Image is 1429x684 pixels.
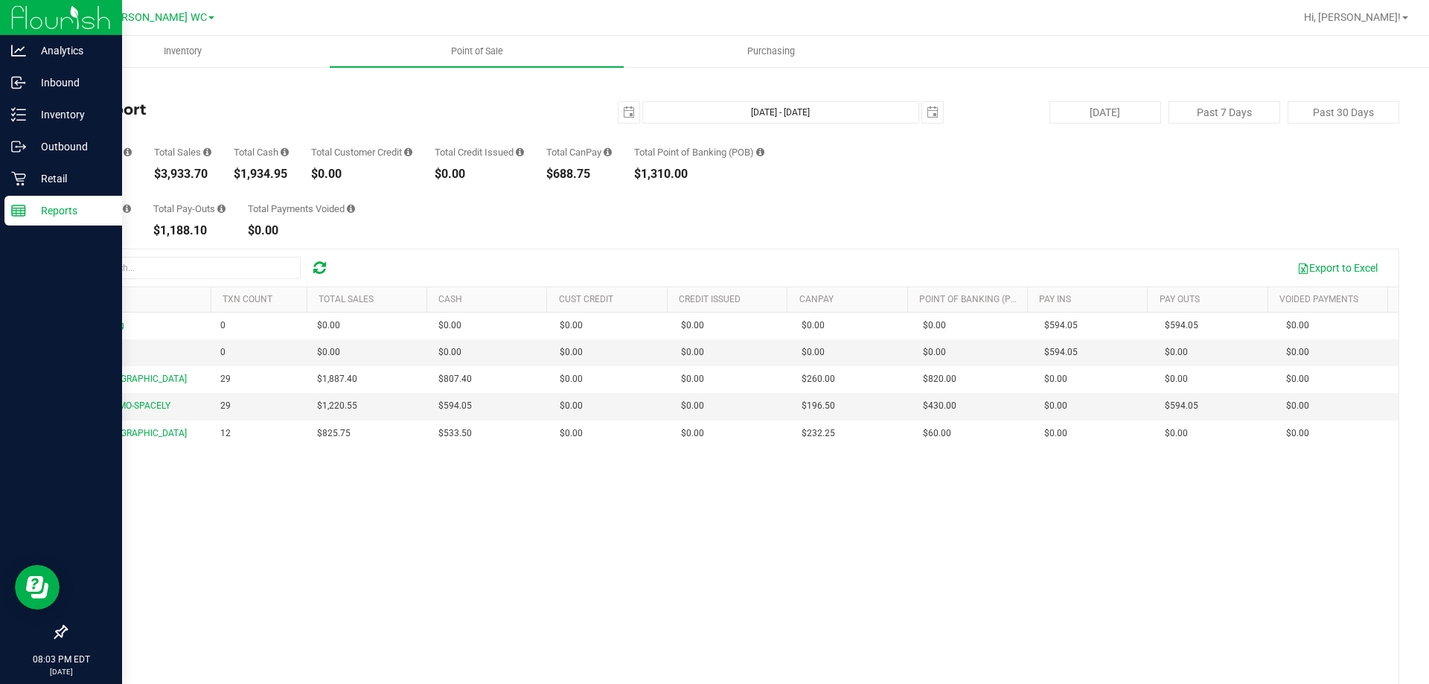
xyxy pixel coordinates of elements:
[438,319,461,333] span: $0.00
[923,399,956,413] span: $430.00
[438,399,472,413] span: $594.05
[217,204,226,214] i: Sum of all cash pay-outs removed from tills within the date range.
[26,106,115,124] p: Inventory
[7,666,115,677] p: [DATE]
[435,147,524,157] div: Total Credit Issued
[919,294,1025,304] a: Point of Banking (POB)
[438,345,461,359] span: $0.00
[153,225,226,237] div: $1,188.10
[438,294,462,304] a: Cash
[1165,319,1198,333] span: $594.05
[1039,294,1071,304] a: Pay Ins
[234,147,289,157] div: Total Cash
[11,107,26,122] inline-svg: Inventory
[560,372,583,386] span: $0.00
[11,171,26,186] inline-svg: Retail
[311,147,412,157] div: Total Customer Credit
[560,399,583,413] span: $0.00
[317,399,357,413] span: $1,220.55
[634,147,764,157] div: Total Point of Banking (POB)
[220,399,231,413] span: 29
[11,75,26,90] inline-svg: Inbound
[1286,372,1309,386] span: $0.00
[923,372,956,386] span: $820.00
[11,43,26,58] inline-svg: Analytics
[220,372,231,386] span: 29
[618,102,639,123] span: select
[624,36,918,67] a: Purchasing
[546,147,612,157] div: Total CanPay
[11,203,26,218] inline-svg: Reports
[1049,101,1161,124] button: [DATE]
[923,319,946,333] span: $0.00
[1288,101,1399,124] button: Past 30 Days
[317,426,351,441] span: $825.75
[124,147,132,157] i: Count of all successful payment transactions, possibly including voids, refunds, and cash-back fr...
[1044,372,1067,386] span: $0.00
[26,138,115,156] p: Outbound
[144,45,222,58] span: Inventory
[516,147,524,157] i: Sum of all successful refund transaction amounts from purchase returns resulting in account credi...
[75,428,187,438] span: Till 4 - [GEOGRAPHIC_DATA]
[1165,372,1188,386] span: $0.00
[319,294,374,304] a: Total Sales
[559,294,613,304] a: Cust Credit
[560,426,583,441] span: $0.00
[681,319,704,333] span: $0.00
[89,11,207,24] span: St. [PERSON_NAME] WC
[1279,294,1358,304] a: Voided Payments
[75,374,187,384] span: Till 1 - [GEOGRAPHIC_DATA]
[26,74,115,92] p: Inbound
[223,294,272,304] a: TXN Count
[1169,101,1280,124] button: Past 7 Days
[681,372,704,386] span: $0.00
[203,147,211,157] i: Sum of all successful, non-voided payment transaction amounts (excluding tips and transaction fee...
[123,204,131,214] i: Sum of all cash pay-ins added to tills within the date range.
[438,372,472,386] span: $807.40
[681,399,704,413] span: $0.00
[679,294,741,304] a: Credit Issued
[1044,426,1067,441] span: $0.00
[281,147,289,157] i: Sum of all successful, non-voided cash payment transaction amounts (excluding tips and transactio...
[347,204,355,214] i: Sum of all voided payment transaction amounts (excluding tips and transaction fees) within the da...
[1286,426,1309,441] span: $0.00
[681,345,704,359] span: $0.00
[1288,255,1387,281] button: Export to Excel
[634,168,764,180] div: $1,310.00
[77,257,301,279] input: Search...
[727,45,815,58] span: Purchasing
[922,102,943,123] span: select
[1286,319,1309,333] span: $0.00
[1165,345,1188,359] span: $0.00
[330,36,624,67] a: Point of Sale
[431,45,523,58] span: Point of Sale
[923,345,946,359] span: $0.00
[1160,294,1200,304] a: Pay Outs
[1044,319,1078,333] span: $594.05
[681,426,704,441] span: $0.00
[26,170,115,188] p: Retail
[802,319,825,333] span: $0.00
[1044,399,1067,413] span: $0.00
[802,345,825,359] span: $0.00
[404,147,412,157] i: Sum of all successful, non-voided payment transaction amounts using account credit as the payment...
[11,139,26,154] inline-svg: Outbound
[1165,426,1188,441] span: $0.00
[560,319,583,333] span: $0.00
[802,372,835,386] span: $260.00
[923,426,951,441] span: $60.00
[1304,11,1401,23] span: Hi, [PERSON_NAME]!
[1044,345,1078,359] span: $594.05
[311,168,412,180] div: $0.00
[438,426,472,441] span: $533.50
[604,147,612,157] i: Sum of all successful, non-voided payment transaction amounts using CanPay (as well as manual Can...
[1286,345,1309,359] span: $0.00
[153,204,226,214] div: Total Pay-Outs
[75,400,170,411] span: Till 2 - COSMO-SPACELY
[317,345,340,359] span: $0.00
[799,294,834,304] a: CanPay
[220,345,226,359] span: 0
[802,399,835,413] span: $196.50
[560,345,583,359] span: $0.00
[1286,399,1309,413] span: $0.00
